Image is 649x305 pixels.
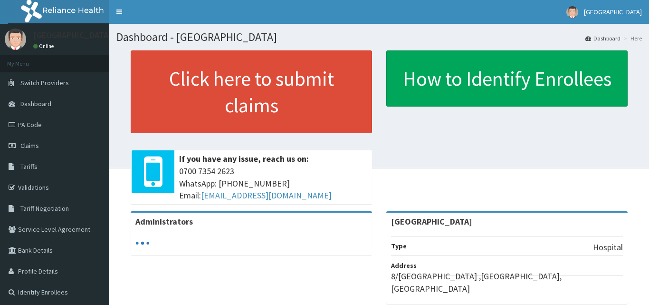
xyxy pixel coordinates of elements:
[135,236,150,250] svg: audio-loading
[201,190,332,201] a: [EMAIL_ADDRESS][DOMAIN_NAME]
[386,50,628,107] a: How to Identify Enrollees
[621,34,642,42] li: Here
[391,261,417,270] b: Address
[33,43,56,49] a: Online
[116,31,642,43] h1: Dashboard - [GEOGRAPHIC_DATA]
[391,242,407,250] b: Type
[593,241,623,254] p: Hospital
[33,31,112,39] p: [GEOGRAPHIC_DATA]
[391,270,623,295] p: 8/[GEOGRAPHIC_DATA] ,[GEOGRAPHIC_DATA], [GEOGRAPHIC_DATA]
[584,8,642,16] span: [GEOGRAPHIC_DATA]
[20,99,51,108] span: Dashboard
[585,34,620,42] a: Dashboard
[135,216,193,227] b: Administrators
[5,29,26,50] img: User Image
[179,153,309,164] b: If you have any issue, reach us on:
[20,204,69,213] span: Tariff Negotiation
[179,165,367,202] span: 0700 7354 2623 WhatsApp: [PHONE_NUMBER] Email:
[131,50,372,133] a: Click here to submit claims
[20,162,38,171] span: Tariffs
[391,216,472,227] strong: [GEOGRAPHIC_DATA]
[566,6,578,18] img: User Image
[20,79,69,87] span: Switch Providers
[20,141,39,150] span: Claims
